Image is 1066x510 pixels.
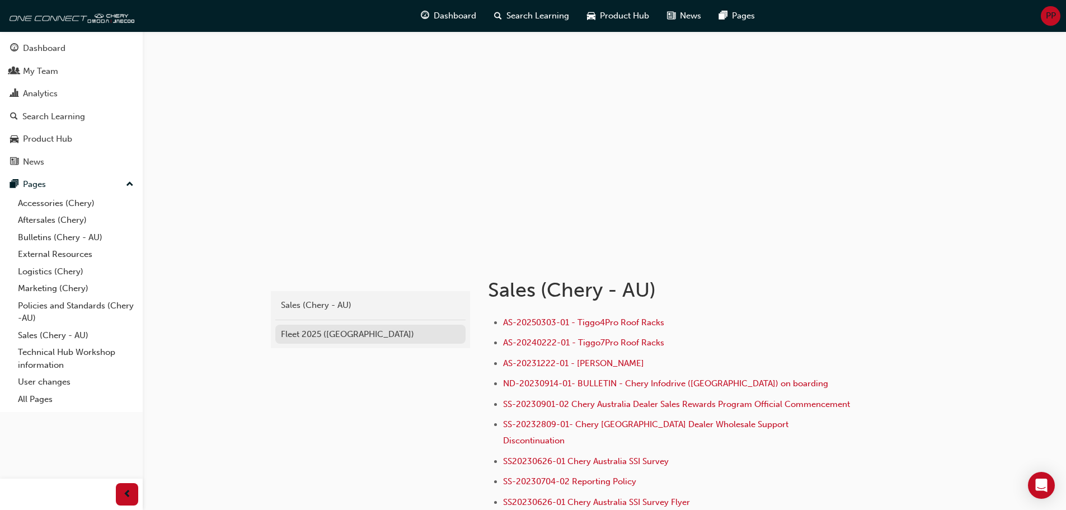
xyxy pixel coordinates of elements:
[503,497,690,507] a: SS20230626-01 Chery Australia SSI Survey Flyer
[667,9,675,23] span: news-icon
[23,65,58,78] div: My Team
[22,110,85,123] div: Search Learning
[4,106,138,127] a: Search Learning
[10,44,18,54] span: guage-icon
[23,87,58,100] div: Analytics
[23,42,65,55] div: Dashboard
[10,67,18,77] span: people-icon
[13,373,138,391] a: User changes
[10,157,18,167] span: news-icon
[13,212,138,229] a: Aftersales (Chery)
[4,61,138,82] a: My Team
[13,246,138,263] a: External Resources
[658,4,710,27] a: news-iconNews
[680,10,701,22] span: News
[488,278,855,302] h1: Sales (Chery - AU)
[587,9,595,23] span: car-icon
[281,328,460,341] div: Fleet 2025 ([GEOGRAPHIC_DATA])
[4,129,138,149] a: Product Hub
[600,10,649,22] span: Product Hub
[503,456,669,466] a: SS20230626-01 Chery Australia SSI Survey
[503,338,664,348] a: AS-20240222-01 - Tiggo7Pro Roof Racks
[1028,472,1055,499] div: Open Intercom Messenger
[506,10,569,22] span: Search Learning
[503,476,636,486] a: SS-20230704-02 Reporting Policy
[421,9,429,23] span: guage-icon
[485,4,578,27] a: search-iconSearch Learning
[6,4,134,27] img: oneconnect
[4,36,138,174] button: DashboardMy TeamAnalyticsSearch LearningProduct HubNews
[4,174,138,195] button: Pages
[503,399,850,409] a: SS-20230901-02 Chery Australia Dealer Sales Rewards Program Official Commencement
[503,358,644,368] a: AS-20231222-01 - [PERSON_NAME]
[13,327,138,344] a: Sales (Chery - AU)
[13,297,138,327] a: Policies and Standards (Chery -AU)
[1046,10,1056,22] span: PP
[732,10,755,22] span: Pages
[275,296,466,315] a: Sales (Chery - AU)
[10,112,18,122] span: search-icon
[503,419,791,446] a: SS-20232809-01- Chery [GEOGRAPHIC_DATA] Dealer Wholesale Support Discontinuation
[1041,6,1060,26] button: PP
[10,180,18,190] span: pages-icon
[10,89,18,99] span: chart-icon
[4,152,138,172] a: News
[10,134,18,144] span: car-icon
[503,317,664,327] a: AS-20250303-01 - Tiggo4Pro Roof Racks
[434,10,476,22] span: Dashboard
[13,229,138,246] a: Bulletins (Chery - AU)
[494,9,502,23] span: search-icon
[126,177,134,192] span: up-icon
[4,38,138,59] a: Dashboard
[13,344,138,373] a: Technical Hub Workshop information
[503,378,828,389] a: ND-20230914-01- BULLETIN - Chery Infodrive ([GEOGRAPHIC_DATA]) on boarding
[578,4,658,27] a: car-iconProduct Hub
[719,9,727,23] span: pages-icon
[23,178,46,191] div: Pages
[13,280,138,297] a: Marketing (Chery)
[275,325,466,344] a: Fleet 2025 ([GEOGRAPHIC_DATA])
[281,299,460,312] div: Sales (Chery - AU)
[13,263,138,280] a: Logistics (Chery)
[23,133,72,146] div: Product Hub
[412,4,485,27] a: guage-iconDashboard
[710,4,764,27] a: pages-iconPages
[13,195,138,212] a: Accessories (Chery)
[4,83,138,104] a: Analytics
[23,156,44,169] div: News
[123,488,132,502] span: prev-icon
[13,391,138,408] a: All Pages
